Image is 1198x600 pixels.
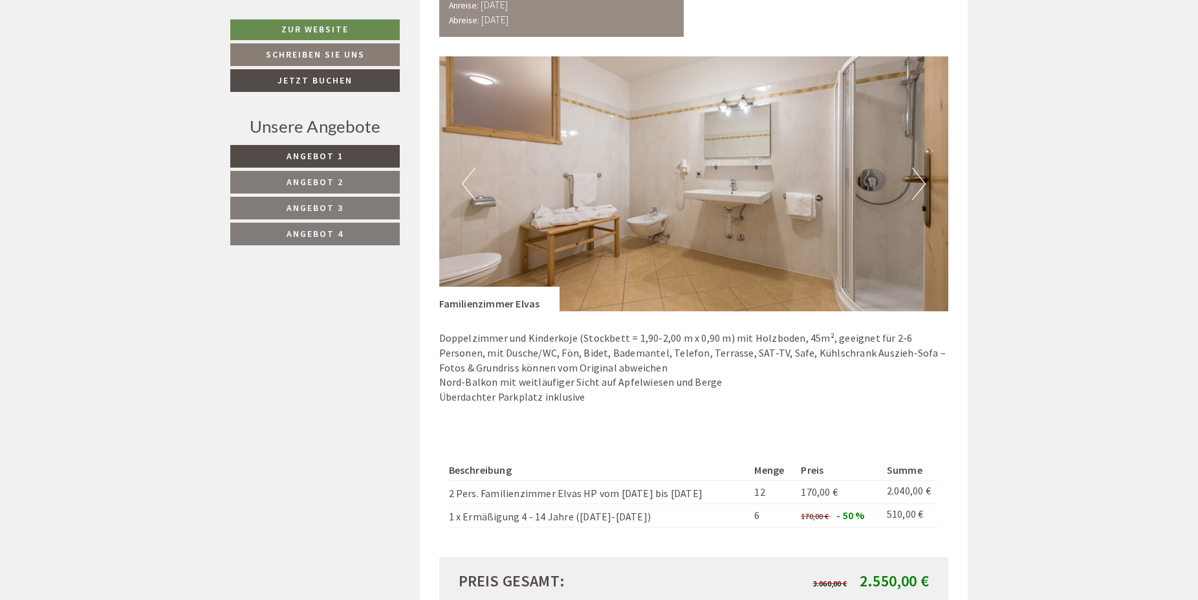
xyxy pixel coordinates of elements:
td: 2 Pers. Familienzimmer Elvas HP vom [DATE] bis [DATE] [449,480,750,504]
small: Abreise: [449,15,480,26]
div: Guten Tag, wie können wir Ihnen helfen? [10,36,212,75]
button: Senden [432,341,510,364]
td: 1 x Ermäßigung 4 - 14 Jahre ([DATE]-[DATE]) [449,504,750,527]
a: Schreiben Sie uns [230,43,400,66]
a: Jetzt buchen [230,69,400,92]
div: Unsere Angebote [230,115,400,139]
span: Angebot 2 [287,176,343,188]
span: Angebot 3 [287,202,343,214]
span: Angebot 1 [287,150,343,162]
div: Preis gesamt: [449,570,694,592]
td: 6 [749,504,796,527]
th: Preis [796,460,881,480]
span: - 50 % [836,509,864,522]
span: Angebot 4 [287,228,343,239]
img: image [439,56,949,311]
td: 510,00 € [882,504,939,527]
th: Beschreibung [449,460,750,480]
a: Zur Website [230,19,400,40]
small: 13:40 [20,63,205,72]
div: Familienzimmer Elvas [439,287,560,311]
td: 12 [749,480,796,504]
span: 3.060,00 € [813,579,847,588]
b: [DATE] [481,13,508,26]
td: 2.040,00 € [882,480,939,504]
span: 170,00 € [801,485,838,498]
div: [DATE] [231,10,278,32]
th: Summe [882,460,939,480]
th: Menge [749,460,796,480]
span: 170,00 € [801,511,829,521]
button: Previous [462,168,475,200]
p: Doppelzimmer und Kinderkoje (Stockbett = 1,90-2,00 m x 0,90 m) mit Holzboden, 45m², geeignet für ... [439,331,949,405]
div: [GEOGRAPHIC_DATA] [20,38,205,49]
span: 2.550,00 € [860,571,929,591]
button: Next [912,168,926,200]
